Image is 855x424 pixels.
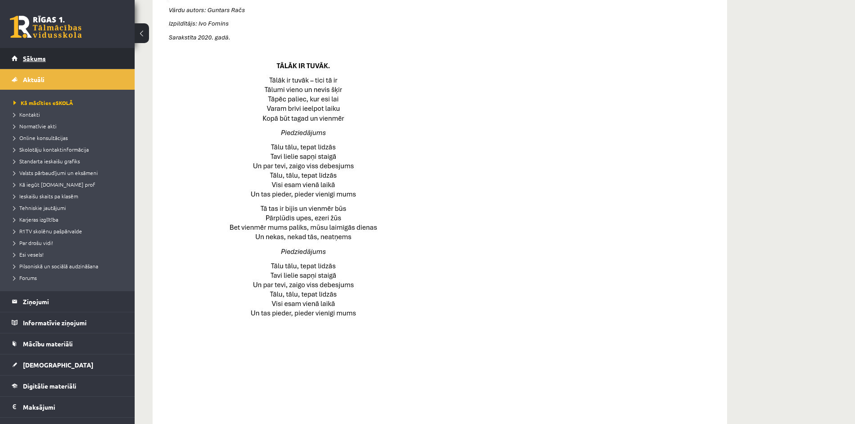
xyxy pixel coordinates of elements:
legend: Ziņojumi [23,291,123,312]
a: Par drošu vidi! [13,239,126,247]
a: Valsts pārbaudījumi un eksāmeni [13,169,126,177]
span: Online konsultācijas [13,134,68,141]
a: Rīgas 1. Tālmācības vidusskola [10,16,82,38]
a: R1TV skolēnu pašpārvalde [13,227,126,235]
a: Aktuāli [12,69,123,90]
span: Ieskaišu skaits pa klasēm [13,192,78,200]
span: Pilsoniskā un sociālā audzināšana [13,262,98,270]
a: Maksājumi [12,397,123,417]
a: Tehniskie jautājumi [13,204,126,212]
span: Par drošu vidi! [13,239,53,246]
a: Informatīvie ziņojumi [12,312,123,333]
a: Forums [13,274,126,282]
a: Kā iegūt [DOMAIN_NAME] prof [13,180,126,188]
span: Valsts pārbaudījumi un eksāmeni [13,169,98,176]
span: Digitālie materiāli [23,382,76,390]
a: Karjeras izglītība [13,215,126,223]
span: Kā iegūt [DOMAIN_NAME] prof [13,181,95,188]
span: Standarta ieskaišu grafiks [13,157,80,165]
a: Digitālie materiāli [12,376,123,396]
span: Kā mācīties eSKOLĀ [13,99,73,106]
span: Esi vesels! [13,251,44,258]
span: Karjeras izglītība [13,216,58,223]
span: Normatīvie akti [13,122,57,130]
a: Mācību materiāli [12,333,123,354]
a: Kā mācīties eSKOLĀ [13,99,126,107]
span: Aktuāli [23,75,44,83]
span: Sākums [23,54,46,62]
a: Normatīvie akti [13,122,126,130]
a: Online konsultācijas [13,134,126,142]
a: Ieskaišu skaits pa klasēm [13,192,126,200]
span: R1TV skolēnu pašpārvalde [13,227,82,235]
a: Skolotāju kontaktinformācija [13,145,126,153]
span: Skolotāju kontaktinformācija [13,146,89,153]
a: Ziņojumi [12,291,123,312]
span: [DEMOGRAPHIC_DATA] [23,361,93,369]
span: Tehniskie jautājumi [13,204,66,211]
legend: Informatīvie ziņojumi [23,312,123,333]
legend: Maksājumi [23,397,123,417]
a: Sākums [12,48,123,69]
a: Esi vesels! [13,250,126,258]
a: Standarta ieskaišu grafiks [13,157,126,165]
span: Kontakti [13,111,40,118]
span: Mācību materiāli [23,340,73,348]
a: Kontakti [13,110,126,118]
a: Pilsoniskā un sociālā audzināšana [13,262,126,270]
a: [DEMOGRAPHIC_DATA] [12,354,123,375]
span: Forums [13,274,37,281]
